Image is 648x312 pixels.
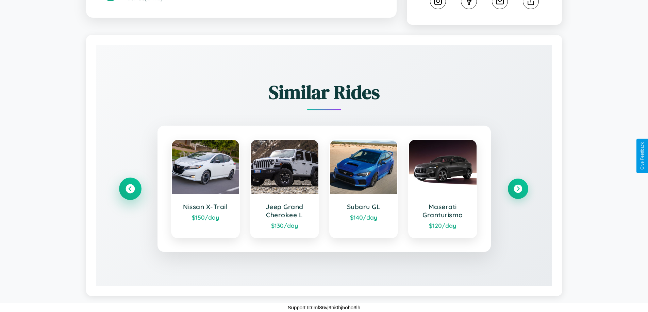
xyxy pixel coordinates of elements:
a: Nissan X-Trail$150/day [171,139,240,238]
div: Give Feedback [640,142,645,170]
a: Subaru GL$140/day [329,139,398,238]
div: $ 120 /day [416,222,470,229]
h3: Jeep Grand Cherokee L [257,203,312,219]
h2: Similar Rides [120,79,528,105]
div: $ 150 /day [179,214,233,221]
p: Support ID: mf86vj9hi0hj5oho3lh [288,303,360,312]
h3: Maserati Granturismo [416,203,470,219]
div: $ 140 /day [337,214,391,221]
h3: Nissan X-Trail [179,203,233,211]
div: $ 130 /day [257,222,312,229]
a: Maserati Granturismo$120/day [408,139,477,238]
a: Jeep Grand Cherokee L$130/day [250,139,319,238]
h3: Subaru GL [337,203,391,211]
